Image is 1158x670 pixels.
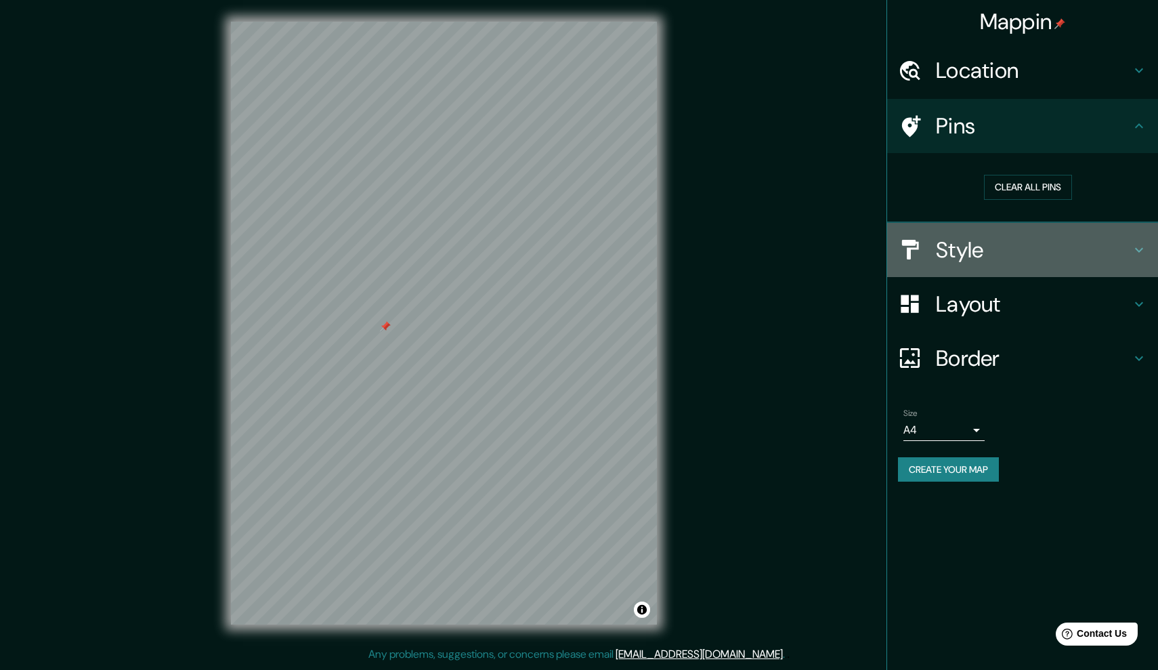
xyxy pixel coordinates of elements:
button: Create your map [898,457,999,482]
div: Border [887,331,1158,385]
div: Style [887,223,1158,277]
a: [EMAIL_ADDRESS][DOMAIN_NAME] [616,647,783,661]
h4: Layout [936,291,1131,318]
div: . [785,646,787,663]
button: Toggle attribution [634,602,650,618]
h4: Location [936,57,1131,84]
h4: Mappin [980,8,1066,35]
button: Clear all pins [984,175,1072,200]
p: Any problems, suggestions, or concerns please email . [368,646,785,663]
div: . [787,646,790,663]
h4: Pins [936,112,1131,140]
canvas: Map [231,22,657,625]
div: Pins [887,99,1158,153]
div: Layout [887,277,1158,331]
label: Size [903,407,918,419]
div: Location [887,43,1158,98]
img: pin-icon.png [1054,18,1065,29]
iframe: Help widget launcher [1037,617,1143,655]
h4: Border [936,345,1131,372]
h4: Style [936,236,1131,264]
div: A4 [903,419,985,441]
